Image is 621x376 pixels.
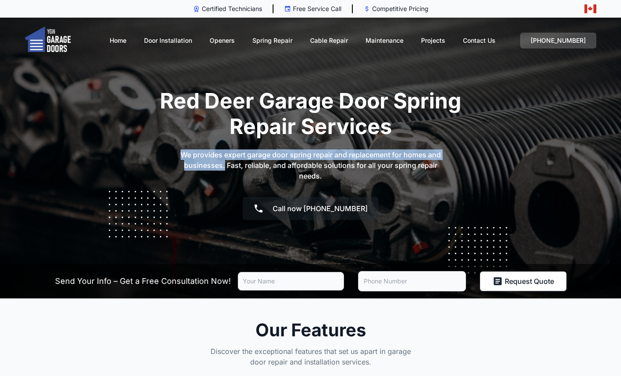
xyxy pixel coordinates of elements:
[144,26,192,56] a: Door Installation
[178,149,443,181] p: We provides expert garage door spring repair and replacement for homes and businesses. Fast, reli...
[358,271,466,291] input: Phone Number
[293,4,341,13] p: Free Service Call
[372,4,429,13] p: Competitive Pricing
[204,346,418,367] p: Discover the exceptional features that set us apart in garage door repair and installation services.
[238,272,344,290] input: Your Name
[110,26,126,56] a: Home
[139,88,482,139] h1: Red Deer Garage Door Spring Repair Services
[25,26,71,55] img: logo
[204,320,418,341] h2: Our Features
[480,272,566,291] button: Request Quote
[531,37,586,44] span: [PHONE_NUMBER]
[463,26,495,56] a: Contact Us
[243,197,378,220] a: Call now [PHONE_NUMBER]
[252,26,292,56] a: Spring Repair
[202,4,262,13] p: Certified Technicians
[310,26,348,56] a: Cable Repair
[366,26,403,56] a: Maintenance
[520,33,596,48] a: [PHONE_NUMBER]
[421,26,445,56] a: Projects
[55,275,231,287] p: Send Your Info – Get a Free Consultation Now!
[210,26,235,56] a: Openers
